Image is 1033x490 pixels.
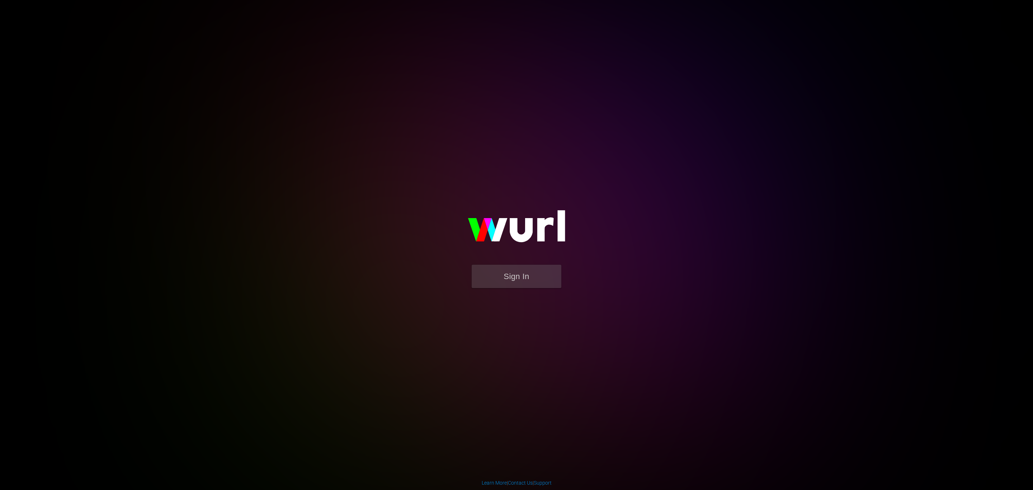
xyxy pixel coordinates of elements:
button: Sign In [472,265,561,288]
div: | | [482,479,552,486]
img: wurl-logo-on-black-223613ac3d8ba8fe6dc639794a292ebdb59501304c7dfd60c99c58986ef67473.svg [445,195,588,264]
a: Contact Us [508,480,533,486]
a: Learn More [482,480,507,486]
a: Support [534,480,552,486]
